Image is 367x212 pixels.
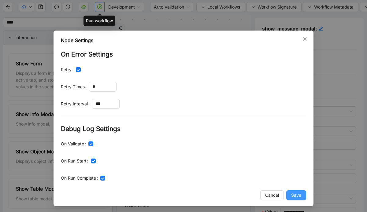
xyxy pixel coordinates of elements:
div: Node Settings [61,37,306,44]
span: On Validate [61,141,84,147]
span: Retry Times [61,83,85,90]
span: On Run Start [61,158,87,164]
h2: Debug Log Settings [61,124,306,134]
span: Save [291,192,301,199]
div: Run workflow [83,16,115,26]
h2: On Error Settings [61,49,306,59]
span: Cancel [265,192,279,199]
button: Save [286,190,306,200]
button: Close [302,36,308,42]
span: On Run Complete [61,175,96,181]
span: Retry Interval [61,101,88,107]
span: Retry [61,66,72,73]
span: close [302,37,307,42]
button: Cancel [260,190,284,200]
